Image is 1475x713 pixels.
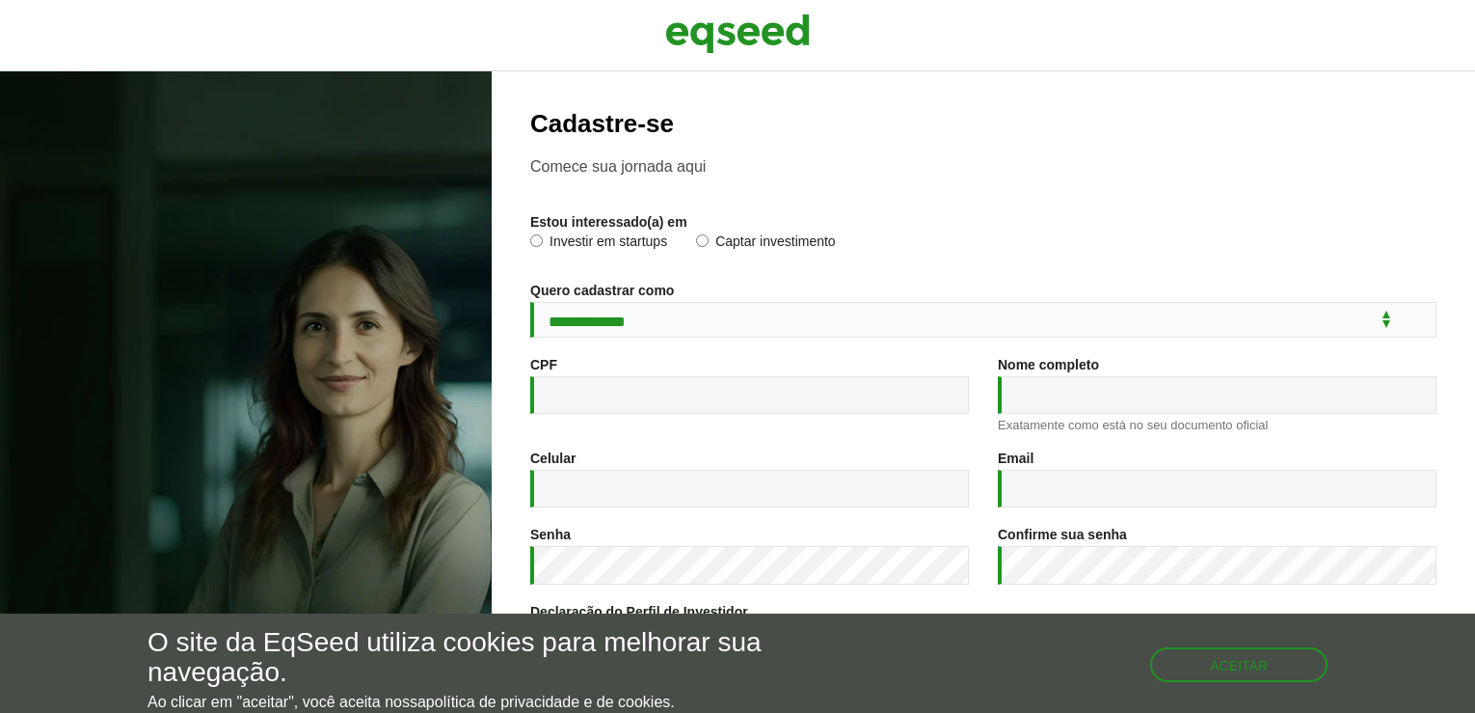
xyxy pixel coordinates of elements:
[530,528,571,541] label: Senha
[147,693,855,711] p: Ao clicar em "aceitar", você aceita nossa .
[696,234,709,247] input: Captar investimento
[530,452,576,465] label: Celular
[1150,647,1327,682] button: Aceitar
[665,10,810,58] img: EqSeed Logo
[998,528,1127,541] label: Confirme sua senha
[147,628,855,688] h5: O site da EqSeed utiliza cookies para melhorar sua navegação.
[530,234,543,247] input: Investir em startups
[530,358,557,371] label: CPF
[530,284,674,297] label: Quero cadastrar como
[530,234,667,254] label: Investir em startups
[530,157,1436,176] p: Comece sua jornada aqui
[530,605,748,618] label: Declaração do Perfil de Investidor
[530,110,1436,138] h2: Cadastre-se
[426,695,671,710] a: política de privacidade e de cookies
[998,452,1033,465] label: Email
[998,419,1436,431] div: Exatamente como está no seu documento oficial
[530,215,687,229] label: Estou interessado(a) em
[998,358,1099,371] label: Nome completo
[696,234,836,254] label: Captar investimento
